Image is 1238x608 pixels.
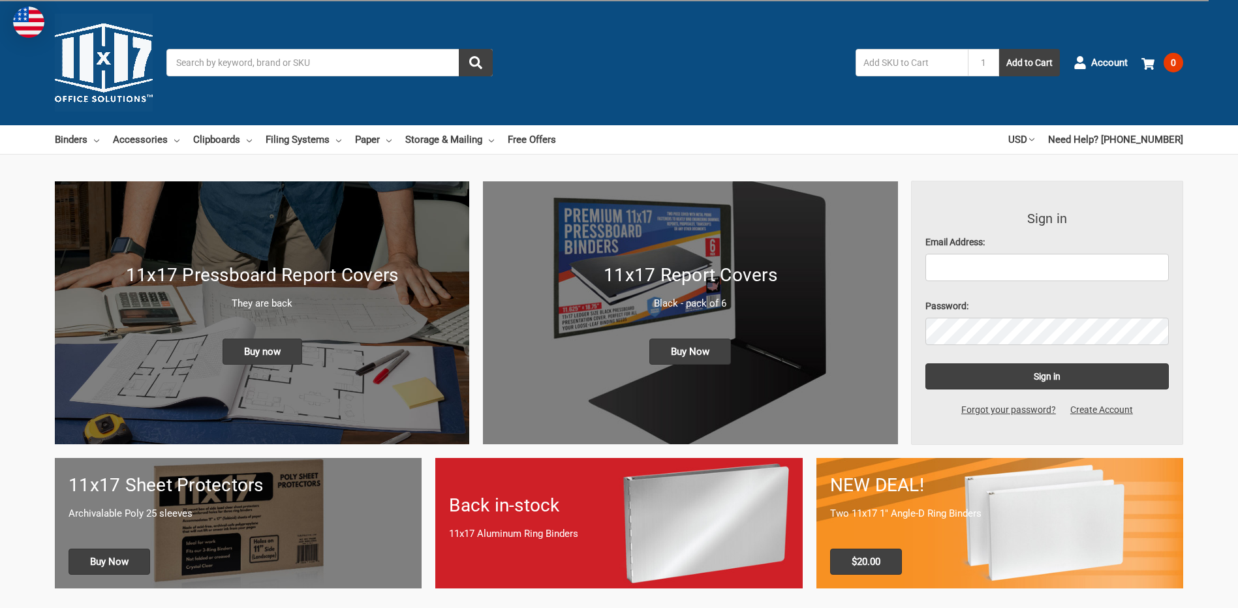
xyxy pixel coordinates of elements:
a: New 11x17 Pressboard Binders 11x17 Pressboard Report Covers They are back Buy now [55,181,469,444]
a: Filing Systems [266,125,341,154]
a: 11x17 Binder 2-pack only $20.00 NEW DEAL! Two 11x17 1" Angle-D Ring Binders $20.00 [816,458,1183,588]
a: 0 [1141,46,1183,80]
span: Buy Now [649,339,731,365]
img: New 11x17 Pressboard Binders [55,181,469,444]
label: Email Address: [925,236,1169,249]
h1: 11x17 Sheet Protectors [69,472,408,499]
p: Archivalable Poly 25 sleeves [69,506,408,521]
label: Password: [925,299,1169,313]
a: Back in-stock 11x17 Aluminum Ring Binders [435,458,802,588]
a: Binders [55,125,99,154]
span: 0 [1164,53,1183,72]
span: $20.00 [830,549,902,575]
input: Search by keyword, brand or SKU [166,49,493,76]
span: Buy Now [69,549,150,575]
h1: NEW DEAL! [830,472,1169,499]
a: Account [1074,46,1128,80]
a: 11x17 sheet protectors 11x17 Sheet Protectors Archivalable Poly 25 sleeves Buy Now [55,458,422,588]
a: Storage & Mailing [405,125,494,154]
a: Forgot your password? [954,403,1063,417]
a: USD [1008,125,1034,154]
span: Account [1091,55,1128,70]
p: Black - pack of 6 [497,296,884,311]
input: Add SKU to Cart [856,49,968,76]
a: Paper [355,125,392,154]
a: 11x17 Report Covers 11x17 Report Covers Black - pack of 6 Buy Now [483,181,897,444]
h1: 11x17 Pressboard Report Covers [69,262,456,289]
p: Two 11x17 1" Angle-D Ring Binders [830,506,1169,521]
a: Accessories [113,125,179,154]
a: Create Account [1063,403,1140,417]
button: Add to Cart [999,49,1060,76]
a: Clipboards [193,125,252,154]
h1: Back in-stock [449,492,788,519]
img: 11x17.com [55,14,153,112]
h1: 11x17 Report Covers [497,262,884,289]
p: They are back [69,296,456,311]
span: Buy now [223,339,302,365]
p: 11x17 Aluminum Ring Binders [449,526,788,541]
input: Sign in [925,363,1169,389]
img: duty and tax information for United States [13,7,44,38]
a: Need Help? [PHONE_NUMBER] [1048,125,1183,154]
img: 11x17 Report Covers [483,181,897,444]
h3: Sign in [925,209,1169,228]
a: Free Offers [508,125,556,154]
